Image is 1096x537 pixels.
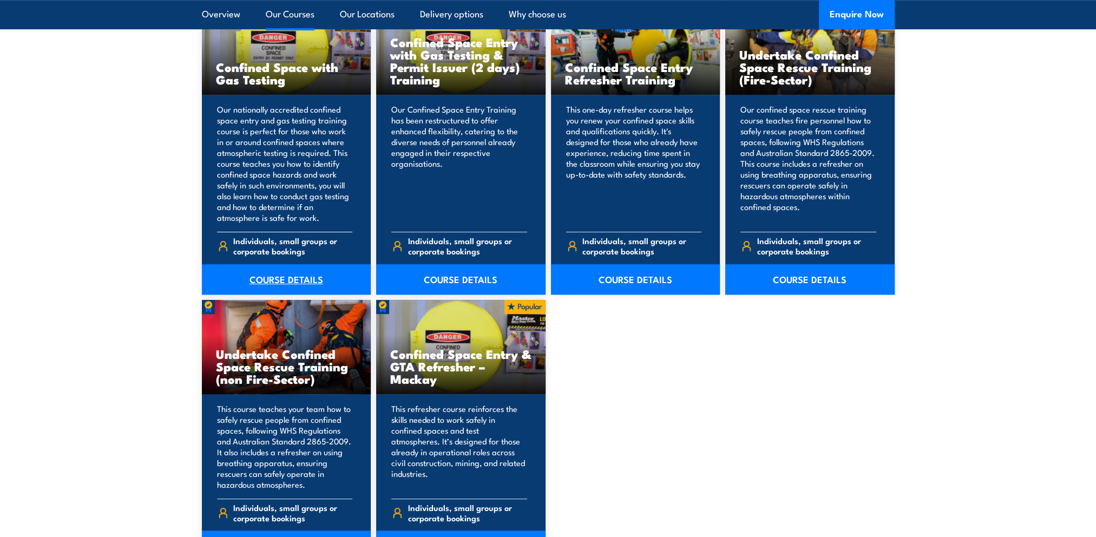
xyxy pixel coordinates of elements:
[390,36,531,86] h3: Confined Space Entry with Gas Testing & Permit Issuer (2 days) Training
[233,235,352,256] span: Individuals, small groups or corporate bookings
[740,104,876,223] p: Our confined space rescue training course teaches fire personnel how to safely rescue people from...
[408,502,527,523] span: Individuals, small groups or corporate bookings
[725,264,895,294] a: COURSE DETAILS
[233,502,352,523] span: Individuals, small groups or corporate bookings
[739,48,881,86] h3: Undertake Confined Space Rescue Training (Fire-Sector)
[391,403,527,490] p: This refresher course reinforces the skills needed to work safely in confined spaces and test atm...
[757,235,876,256] span: Individuals, small groups or corporate bookings
[217,104,353,223] p: Our nationally accredited confined space entry and gas testing training course is perfect for tho...
[216,348,357,385] h3: Undertake Confined Space Rescue Training (non Fire-Sector)
[202,264,371,294] a: COURSE DETAILS
[565,61,706,86] h3: Confined Space Entry Refresher Training
[391,104,527,223] p: Our Confined Space Entry Training has been restructured to offer enhanced flexibility, catering t...
[582,235,701,256] span: Individuals, small groups or corporate bookings
[216,61,357,86] h3: Confined Space with Gas Testing
[566,104,702,223] p: This one-day refresher course helps you renew your confined space skills and qualifications quick...
[408,235,527,256] span: Individuals, small groups or corporate bookings
[217,403,353,490] p: This course teaches your team how to safely rescue people from confined spaces, following WHS Reg...
[376,264,546,294] a: COURSE DETAILS
[390,348,531,385] h3: Confined Space Entry & GTA Refresher – Mackay
[551,264,720,294] a: COURSE DETAILS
